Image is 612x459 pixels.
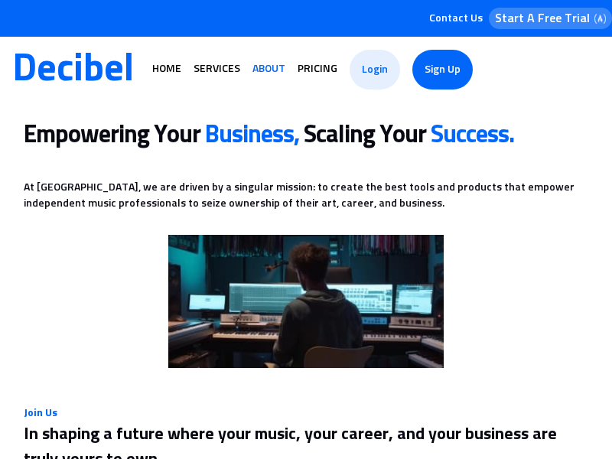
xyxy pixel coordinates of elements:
[24,117,588,154] p: Empowering Your Scaling Your
[362,54,388,85] span: Login
[406,43,479,96] a: Sign Up
[205,123,299,148] b: Business,
[343,43,406,96] a: Login
[350,50,400,90] a: Login
[24,404,588,422] p: Join Us
[431,123,514,148] b: Success.
[187,55,246,84] a: Services
[489,8,612,29] button: Start A Free TrialLogo
[423,8,489,29] button: Contact Us
[412,50,473,90] a: Sign Up
[291,55,343,84] a: Pricing
[246,55,291,84] a: About
[425,54,461,85] span: Sign Up
[24,180,588,212] p: At [GEOGRAPHIC_DATA], we are driven by a singular mission: to create the best tools and products ...
[146,55,187,84] a: Home
[495,12,594,24] p: Start A Free Trial
[168,235,444,368] img: Logo
[594,14,606,24] img: Logo
[429,12,483,24] span: Contact Us
[12,51,134,88] a: Decibel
